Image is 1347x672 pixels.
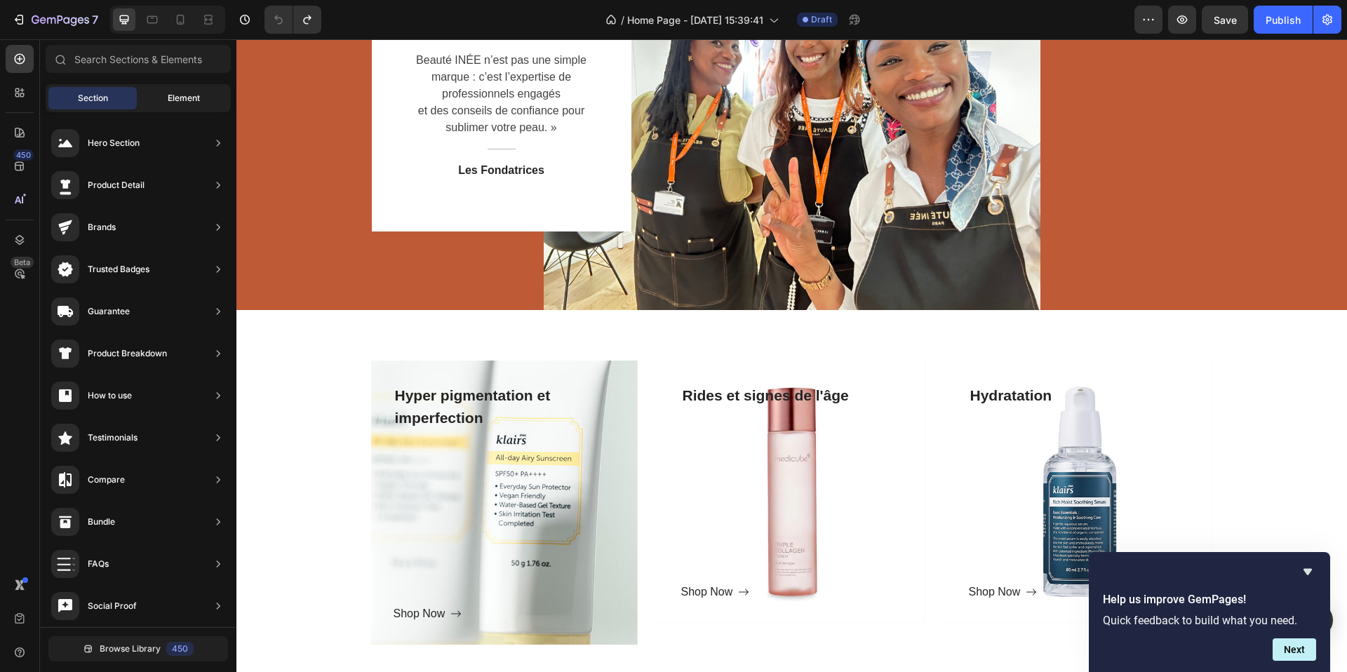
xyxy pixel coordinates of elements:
[445,544,497,561] div: Shop Now
[88,220,116,234] div: Brands
[100,643,161,655] span: Browse Library
[446,345,665,368] p: Rides et signes de l'âge
[6,6,105,34] button: 7
[732,544,801,561] a: Shop Now
[88,557,109,571] div: FAQs
[88,136,140,150] div: Hero Section
[48,636,228,661] button: Browse Library450
[88,304,130,318] div: Guarantee
[88,431,138,445] div: Testimonials
[811,13,832,26] span: Draft
[13,149,34,161] div: 450
[88,347,167,361] div: Product Breakdown
[88,262,149,276] div: Trusted Badges
[627,13,763,27] span: Home Page - [DATE] 15:39:41
[88,599,137,613] div: Social Proof
[1299,563,1316,580] button: Hide survey
[88,178,145,192] div: Product Detail
[1202,6,1248,34] button: Save
[445,544,514,561] a: Shop Now
[92,11,98,28] p: 7
[88,473,125,487] div: Compare
[11,257,34,268] div: Beta
[88,389,132,403] div: How to use
[46,45,231,73] input: Search Sections & Elements
[621,13,624,27] span: /
[1214,14,1237,26] span: Save
[1103,591,1316,608] h2: Help us improve GemPages!
[1266,13,1301,27] div: Publish
[168,92,200,105] span: Element
[732,544,784,561] div: Shop Now
[236,39,1347,672] iframe: Design area
[1103,614,1316,627] p: Quick feedback to build what you need.
[1254,6,1313,34] button: Publish
[734,345,953,368] p: Hydratation
[88,515,115,529] div: Bundle
[1103,563,1316,661] div: Help us improve GemPages!
[264,6,321,34] div: Undo/Redo
[1273,638,1316,661] button: Next question
[166,642,194,656] div: 450
[78,92,108,105] span: Section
